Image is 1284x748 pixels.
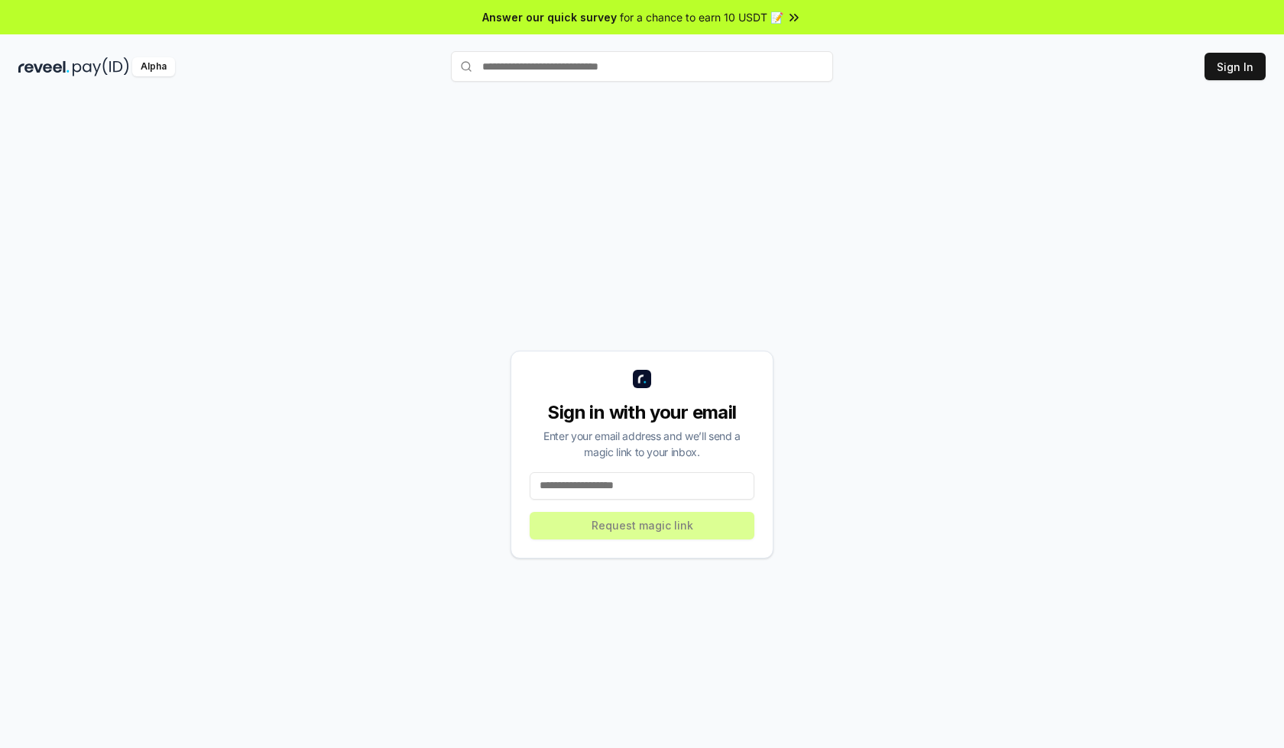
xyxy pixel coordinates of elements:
[18,57,70,76] img: reveel_dark
[633,370,651,388] img: logo_small
[530,400,754,425] div: Sign in with your email
[73,57,129,76] img: pay_id
[482,9,617,25] span: Answer our quick survey
[530,428,754,460] div: Enter your email address and we’ll send a magic link to your inbox.
[132,57,175,76] div: Alpha
[1205,53,1266,80] button: Sign In
[620,9,783,25] span: for a chance to earn 10 USDT 📝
